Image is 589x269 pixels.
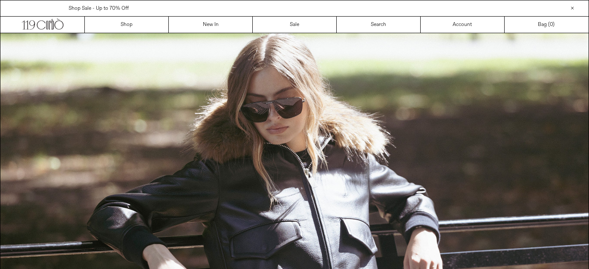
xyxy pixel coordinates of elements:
[69,5,129,12] a: Shop Sale - Up to 70% Off
[337,17,421,33] a: Search
[550,21,553,28] span: 0
[253,17,337,33] a: Sale
[505,17,589,33] a: Bag ()
[550,21,554,29] span: )
[169,17,253,33] a: New In
[85,17,169,33] a: Shop
[421,17,505,33] a: Account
